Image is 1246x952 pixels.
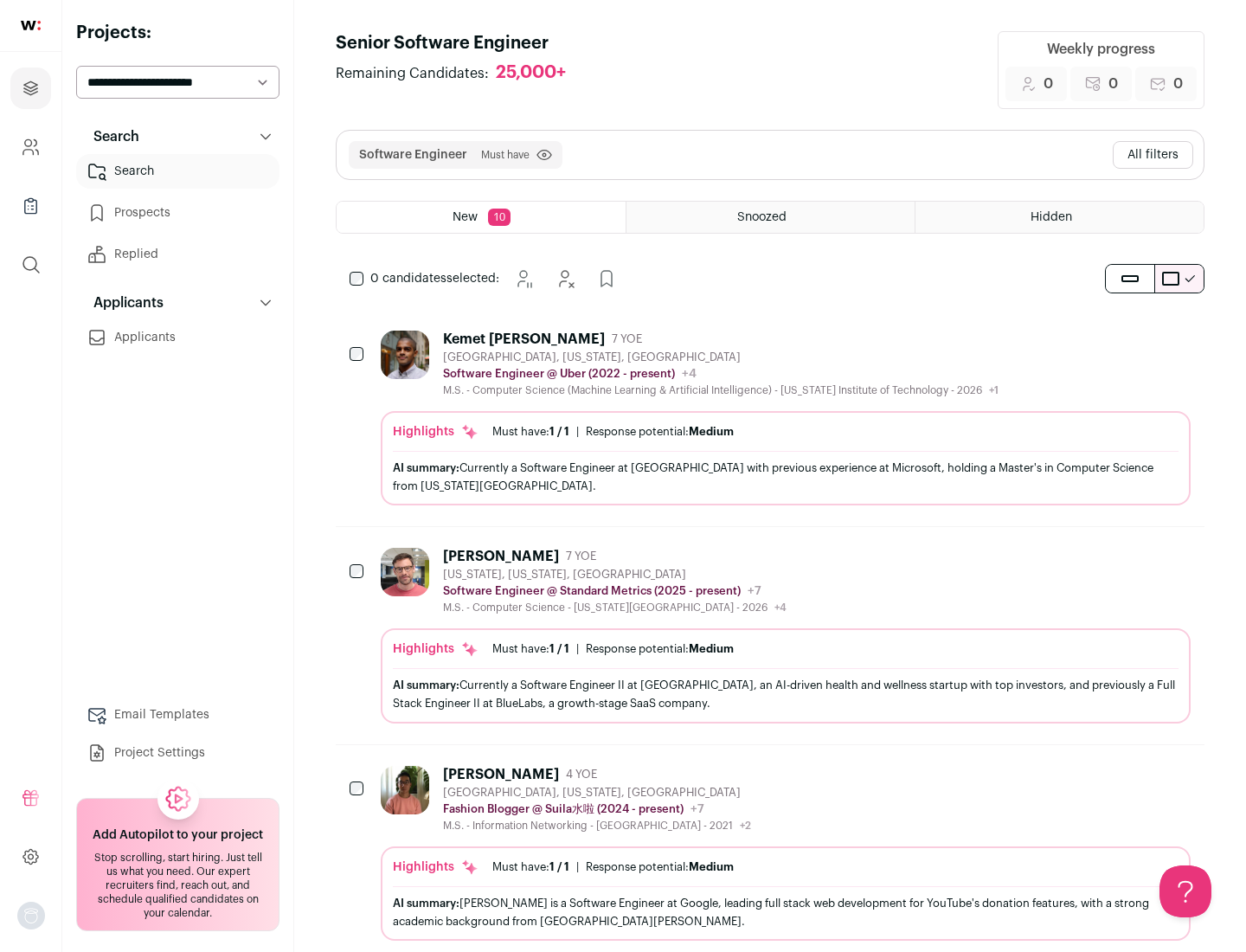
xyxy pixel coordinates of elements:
span: 1 / 1 [549,643,569,654]
button: All filters [1113,141,1193,169]
a: Applicants [76,320,279,355]
ul: | [492,860,734,874]
span: 0 [1044,74,1053,94]
span: 0 [1173,74,1183,94]
span: +7 [690,803,704,815]
div: M.S. - Computer Science (Machine Learning & Artificial Intelligence) - [US_STATE] Institute of Te... [443,383,999,397]
a: Company Lists [10,185,51,227]
div: Response potential: [586,425,734,439]
a: Email Templates [76,698,279,732]
a: Prospects [76,196,279,230]
a: Company and ATS Settings [10,126,51,168]
button: Applicants [76,286,279,320]
a: Search [76,154,279,189]
span: Medium [689,643,734,654]
div: Response potential: [586,860,734,874]
button: Open dropdown [17,902,45,929]
h1: Senior Software Engineer [336,31,583,55]
div: [GEOGRAPHIC_DATA], [US_STATE], [GEOGRAPHIC_DATA] [443,351,999,364]
div: [GEOGRAPHIC_DATA], [US_STATE], [GEOGRAPHIC_DATA] [443,786,751,800]
div: Must have: [492,642,569,656]
button: Hide [548,261,582,296]
span: 1 / 1 [549,426,569,437]
span: Snoozed [737,211,787,223]
div: Stop scrolling, start hiring. Just tell us what you need. Our expert recruiters find, reach out, ... [87,851,268,920]
button: Add to Prospects [589,261,624,296]
span: selected: [370,270,499,287]
div: Must have: [492,860,569,874]
div: [US_STATE], [US_STATE], [GEOGRAPHIC_DATA] [443,568,787,582]
span: Remaining Candidates: [336,63,489,84]
a: Projects [10,68,51,109]
p: Search [83,126,139,147]
div: Highlights [393,640,478,658]
span: AI summary: [393,897,459,909]
span: 1 / 1 [549,861,569,872]
div: Currently a Software Engineer at [GEOGRAPHIC_DATA] with previous experience at Microsoft, holding... [393,459,1179,495]
span: Medium [689,426,734,437]
a: Hidden [915,202,1204,233]
div: Kemet [PERSON_NAME] [443,331,605,348]
p: Fashion Blogger @ Suila水啦 (2024 - present) [443,802,684,816]
div: [PERSON_NAME] [443,548,559,565]
button: Search [76,119,279,154]
a: Project Settings [76,736,279,770]
a: Replied [76,237,279,272]
div: M.S. - Information Networking - [GEOGRAPHIC_DATA] - 2021 [443,819,751,833]
ul: | [492,425,734,439]
div: Highlights [393,859,478,876]
img: ebffc8b94a612106133ad1a79c5dcc917f1f343d62299c503ebb759c428adb03.jpg [381,766,429,814]
p: Software Engineer @ Standard Metrics (2025 - present) [443,584,741,598]
span: Medium [689,861,734,872]
img: 92c6d1596c26b24a11d48d3f64f639effaf6bd365bf059bea4cfc008ddd4fb99.jpg [381,548,429,596]
span: +4 [682,368,697,380]
ul: | [492,642,734,656]
a: [PERSON_NAME] 4 YOE [GEOGRAPHIC_DATA], [US_STATE], [GEOGRAPHIC_DATA] Fashion Blogger @ Suila水啦 (2... [381,766,1191,941]
p: Software Engineer @ Uber (2022 - present) [443,367,675,381]
span: +1 [989,385,999,396]
p: Applicants [83,293,164,313]
a: [PERSON_NAME] 7 YOE [US_STATE], [US_STATE], [GEOGRAPHIC_DATA] Software Engineer @ Standard Metric... [381,548,1191,723]
a: Snoozed [626,202,915,233]
button: Snooze [506,261,541,296]
span: AI summary: [393,679,459,691]
span: Hidden [1031,211,1072,223]
span: 7 YOE [566,550,596,563]
a: Kemet [PERSON_NAME] 7 YOE [GEOGRAPHIC_DATA], [US_STATE], [GEOGRAPHIC_DATA] Software Engineer @ Ub... [381,331,1191,505]
div: M.S. - Computer Science - [US_STATE][GEOGRAPHIC_DATA] - 2026 [443,601,787,614]
span: Must have [481,148,530,162]
div: Response potential: [586,642,734,656]
span: AI summary: [393,462,459,473]
div: Must have: [492,425,569,439]
div: 25,000+ [496,62,566,84]
h2: Projects: [76,21,279,45]
img: nopic.png [17,902,45,929]
div: Highlights [393,423,478,441]
span: 4 YOE [566,768,597,782]
div: [PERSON_NAME] is a Software Engineer at Google, leading full stack web development for YouTube's ... [393,894,1179,930]
a: Add Autopilot to your project Stop scrolling, start hiring. Just tell us what you need. Our exper... [76,798,279,931]
h2: Add Autopilot to your project [93,827,263,844]
span: +4 [774,602,787,613]
span: +2 [740,820,751,831]
span: 7 YOE [612,332,642,346]
span: 0 candidates [370,273,446,285]
img: wellfound-shorthand-0d5821cbd27db2630d0214b213865d53afaa358527fdda9d0ea32b1df1b89c2c.svg [21,21,41,30]
img: 927442a7649886f10e33b6150e11c56b26abb7af887a5a1dd4d66526963a6550.jpg [381,331,429,379]
div: Weekly progress [1047,39,1155,60]
div: Currently a Software Engineer II at [GEOGRAPHIC_DATA], an AI-driven health and wellness startup w... [393,676,1179,712]
button: Software Engineer [359,146,467,164]
span: 10 [488,209,511,226]
span: New [453,211,478,223]
span: 0 [1108,74,1118,94]
div: [PERSON_NAME] [443,766,559,783]
span: +7 [748,585,761,597]
iframe: Help Scout Beacon - Open [1159,865,1211,917]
